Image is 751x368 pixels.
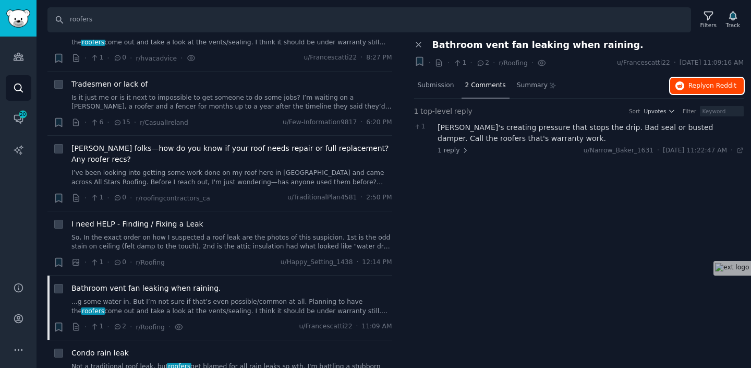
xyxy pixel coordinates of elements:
span: roofers [81,307,105,315]
span: · [84,193,87,204]
span: 1 reply [438,146,469,156]
span: 6 [90,118,103,127]
span: · [130,257,132,268]
span: · [130,322,132,333]
span: · [731,146,733,156]
span: 2 Comments [465,81,506,90]
span: · [107,53,109,64]
span: 2:50 PM [366,193,392,203]
span: · [429,57,431,68]
a: I’ve been looking into getting some work done on my roof here in [GEOGRAPHIC_DATA] and came acros... [71,169,392,187]
span: [DATE] 11:09:16 AM [680,58,744,68]
span: u/Few-Information9817 [283,118,357,127]
span: · [130,193,132,204]
span: · [531,57,534,68]
span: Reply [688,81,736,91]
span: · [470,57,472,68]
span: · [84,257,87,268]
span: · [447,57,449,68]
span: r/Roofing [136,259,164,266]
span: 1 [90,258,103,267]
span: · [674,58,676,68]
span: · [356,258,358,267]
span: · [657,146,659,156]
span: r/hvacadvice [136,55,177,62]
span: · [107,257,109,268]
span: 1 [414,122,432,132]
span: · [107,193,109,204]
span: 12:14 PM [362,258,392,267]
span: · [134,117,136,128]
span: 0 [113,53,126,63]
span: · [84,322,87,333]
a: Tradesmen or lack of [71,79,148,90]
span: 2 [476,58,489,68]
input: Keyword [700,106,744,116]
a: Is it just me or is it next to impossible to get someone to do some jobs? I’m waiting on a [PERSO... [71,93,392,112]
span: · [360,53,362,63]
span: u/Narrow_Baker_1631 [584,147,653,154]
span: u/Francescatti22 [299,322,353,331]
span: · [107,117,109,128]
span: r/CasualIreland [140,119,188,126]
button: Replyon Reddit [670,78,744,94]
button: Upvotes [644,108,675,115]
div: Track [726,21,740,29]
span: · [107,322,109,333]
div: [PERSON_NAME]'s creating pressure that stops the drip. Bad seal or busted damper. Call the roofer... [438,122,744,144]
span: reply [454,106,473,117]
span: Summary [517,81,548,90]
span: · [493,57,495,68]
span: 1 [414,106,419,117]
span: 15 [113,118,130,127]
span: 1 [453,58,466,68]
span: r/Roofing [499,60,527,67]
a: 20 [6,106,31,132]
span: 2 [113,322,126,331]
span: · [360,193,362,203]
span: r/roofingcontractors_ca [136,195,210,202]
span: u/Francescatti22 [304,53,357,63]
div: Filters [700,21,717,29]
div: Sort [629,108,640,115]
span: top-level [420,106,452,117]
span: 6:20 PM [366,118,392,127]
span: · [84,53,87,64]
span: · [168,322,171,333]
span: r/Roofing [136,324,164,331]
a: [PERSON_NAME] folks—how do you know if your roof needs repair or full replacement? Any roofer recs? [71,143,392,165]
span: · [130,53,132,64]
a: Condo rain leak [71,348,129,359]
span: [DATE] 11:22:47 AM [663,146,727,156]
span: 0 [113,258,126,267]
span: · [180,53,183,64]
span: u/Happy_Setting_1438 [281,258,353,267]
span: u/Francescatti22 [617,58,670,68]
span: on Reddit [706,82,736,89]
a: So, In the exact order on how I suspected a roof leak are the photos of this suspicion. 1st is th... [71,233,392,252]
span: · [84,117,87,128]
span: 20 [18,111,28,118]
span: 1 [90,193,103,203]
a: I need HELP - Finding / Fixing a Leak [71,219,203,230]
span: u/TraditionalPlan4581 [287,193,357,203]
img: GummySearch logo [6,9,30,28]
span: · [360,118,362,127]
div: Filter [683,108,696,115]
span: 1 [90,322,103,331]
a: ...g some water in. But I’m not sure if that’s even possible/common at all. Planning to have ther... [71,298,392,316]
span: 11:09 AM [361,322,392,331]
span: roofers [81,39,105,46]
a: Bathroom vent fan leaking when raining. [71,283,221,294]
input: Search Keyword [47,7,691,32]
button: Track [722,9,744,31]
span: Bathroom vent fan leaking when raining. [432,40,644,51]
span: 1 [90,53,103,63]
span: 0 [113,193,126,203]
span: · [356,322,358,331]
